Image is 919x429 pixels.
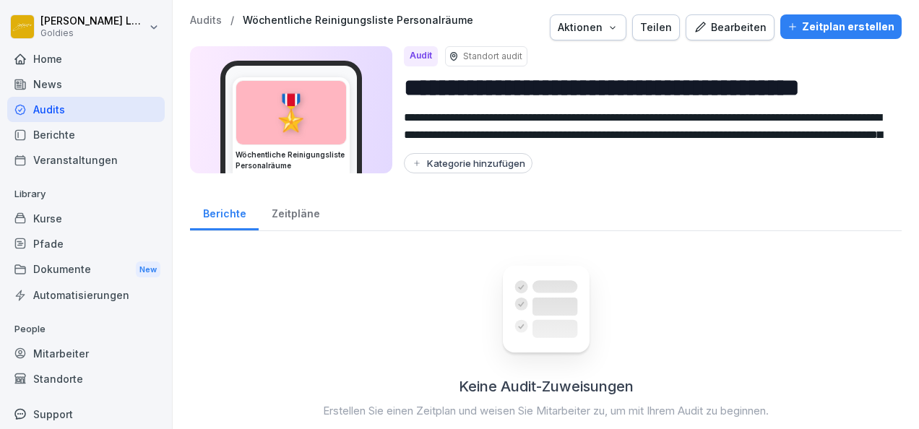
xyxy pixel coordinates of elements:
[7,231,165,256] a: Pfade
[7,147,165,173] a: Veranstaltungen
[7,256,165,283] a: DokumenteNew
[788,19,894,35] div: Zeitplan erstellen
[632,14,680,40] button: Teilen
[640,19,672,35] div: Teilen
[7,206,165,231] a: Kurse
[550,14,626,40] button: Aktionen
[7,46,165,71] a: Home
[236,149,347,171] h3: Wöchentliche Reinigungsliste Personalräume
[323,403,769,420] p: Erstellen Sie einen Zeitplan und weisen Sie Mitarbeiter zu, um mit Ihrem Audit zu beginnen.
[136,261,160,278] div: New
[190,14,222,27] a: Audits
[686,14,775,40] button: Bearbeiten
[259,194,332,230] a: Zeitpläne
[694,19,767,35] div: Bearbeiten
[7,183,165,206] p: Library
[7,366,165,391] a: Standorte
[7,97,165,122] a: Audits
[463,50,522,63] p: Standort audit
[40,28,146,38] p: Goldies
[558,19,618,35] div: Aktionen
[7,256,165,283] div: Dokumente
[459,376,634,397] h2: Keine Audit-Zuweisungen
[236,81,346,144] div: 🎖️
[411,157,525,169] div: Kategorie hinzufügen
[7,122,165,147] a: Berichte
[190,194,259,230] a: Berichte
[40,15,146,27] p: [PERSON_NAME] Loska
[7,282,165,308] a: Automatisierungen
[7,341,165,366] a: Mitarbeiter
[404,153,532,173] button: Kategorie hinzufügen
[7,402,165,427] div: Support
[7,71,165,97] a: News
[230,14,234,27] p: /
[7,318,165,341] p: People
[243,14,473,27] a: Wöchentliche Reinigungsliste Personalräume
[780,14,902,39] button: Zeitplan erstellen
[404,46,438,66] div: Audit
